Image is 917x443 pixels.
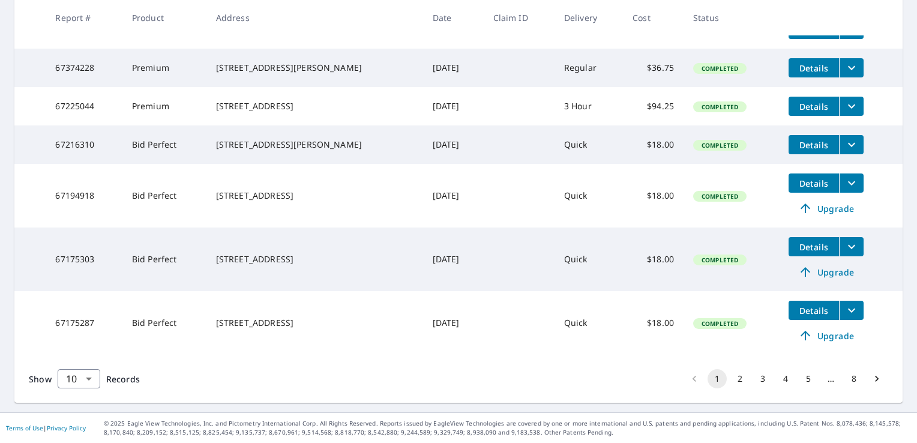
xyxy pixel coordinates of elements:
a: Upgrade [789,262,864,282]
div: [STREET_ADDRESS] [216,253,413,265]
td: 3 Hour [555,87,623,125]
span: Upgrade [796,265,856,279]
button: filesDropdownBtn-67194918 [839,173,864,193]
td: $18.00 [623,291,684,355]
td: 67194918 [46,164,122,228]
button: filesDropdownBtn-67374228 [839,58,864,77]
button: filesDropdownBtn-67175303 [839,237,864,256]
button: detailsBtn-67225044 [789,97,839,116]
button: detailsBtn-67175303 [789,237,839,256]
button: Go to page 2 [730,369,750,388]
button: filesDropdownBtn-67225044 [839,97,864,116]
td: Quick [555,291,623,355]
a: Terms of Use [6,424,43,432]
span: Details [796,101,832,112]
td: $18.00 [623,125,684,164]
button: Go to next page [867,369,886,388]
td: Premium [122,87,206,125]
td: Premium [122,49,206,87]
nav: pagination navigation [683,369,888,388]
span: Upgrade [796,201,856,215]
p: | [6,424,86,432]
td: Bid Perfect [122,125,206,164]
button: Go to page 4 [776,369,795,388]
td: [DATE] [423,164,484,228]
button: detailsBtn-67175287 [789,301,839,320]
span: Completed [694,103,745,111]
a: Upgrade [789,326,864,345]
span: Completed [694,192,745,200]
td: $36.75 [623,49,684,87]
div: [STREET_ADDRESS] [216,317,413,329]
button: detailsBtn-67374228 [789,58,839,77]
div: [STREET_ADDRESS] [216,190,413,202]
td: [DATE] [423,228,484,291]
td: Bid Perfect [122,291,206,355]
span: Show [29,373,52,385]
span: Details [796,178,832,189]
div: … [822,373,841,385]
button: page 1 [708,369,727,388]
button: Go to page 3 [753,369,772,388]
span: Completed [694,319,745,328]
button: detailsBtn-67194918 [789,173,839,193]
span: Details [796,241,832,253]
p: © 2025 Eagle View Technologies, Inc. and Pictometry International Corp. All Rights Reserved. Repo... [104,419,911,437]
button: detailsBtn-67216310 [789,135,839,154]
td: 67225044 [46,87,122,125]
td: 67374228 [46,49,122,87]
td: $18.00 [623,228,684,291]
div: [STREET_ADDRESS] [216,100,413,112]
td: [DATE] [423,125,484,164]
td: 67216310 [46,125,122,164]
span: Details [796,305,832,316]
td: [DATE] [423,291,484,355]
td: Quick [555,125,623,164]
span: Details [796,139,832,151]
td: Regular [555,49,623,87]
td: [DATE] [423,87,484,125]
button: Go to page 5 [799,369,818,388]
span: Details [796,62,832,74]
td: 67175303 [46,228,122,291]
td: $18.00 [623,164,684,228]
button: filesDropdownBtn-67175287 [839,301,864,320]
div: [STREET_ADDRESS][PERSON_NAME] [216,62,413,74]
button: filesDropdownBtn-67216310 [839,135,864,154]
td: Quick [555,228,623,291]
td: 67175287 [46,291,122,355]
td: Bid Perfect [122,164,206,228]
a: Upgrade [789,199,864,218]
td: $94.25 [623,87,684,125]
td: Bid Perfect [122,228,206,291]
span: Completed [694,141,745,149]
span: Upgrade [796,328,856,343]
div: Show 10 records [58,369,100,388]
td: [DATE] [423,49,484,87]
div: 10 [58,362,100,396]
div: [STREET_ADDRESS][PERSON_NAME] [216,139,413,151]
button: Go to page 8 [844,369,864,388]
span: Completed [694,256,745,264]
a: Privacy Policy [47,424,86,432]
span: Completed [694,64,745,73]
td: Quick [555,164,623,228]
span: Records [106,373,140,385]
